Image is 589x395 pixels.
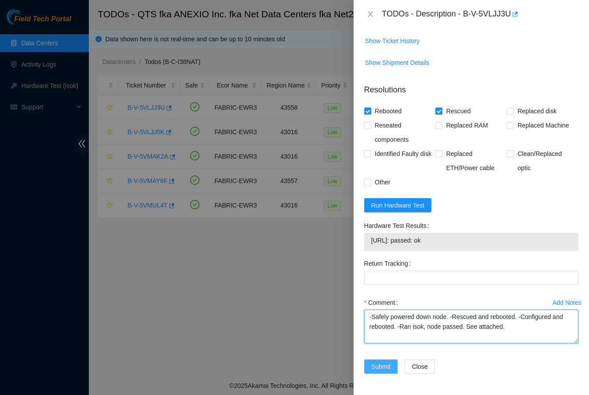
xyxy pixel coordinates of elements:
button: Close [364,10,377,19]
button: Run Hardware Test [364,198,432,212]
span: Rebooted [371,104,406,118]
span: Other [371,175,394,189]
span: Show Ticket History [365,36,420,46]
span: Clean/Replaced optic [514,147,578,175]
span: [URL]: passed: ok [371,235,571,245]
label: Comment [364,295,402,310]
button: Show Ticket History [365,34,420,48]
input: Return Tracking [364,271,578,285]
label: Hardware Test Results [364,219,433,233]
span: close [367,11,374,18]
label: Return Tracking [364,256,414,271]
button: Show Shipment Details [365,56,430,70]
span: Show Shipment Details [365,58,430,68]
button: Close [405,359,435,374]
span: Close [412,362,428,371]
span: Submit [371,362,391,371]
p: Resolutions [364,77,578,96]
span: Replaced Machine [514,118,573,132]
span: Reseated components [371,118,436,147]
button: Submit [364,359,398,374]
button: Add Notes [552,295,582,310]
div: Add Notes [553,299,581,306]
span: Run Hardware Test [371,200,425,210]
span: Replaced disk [514,104,560,118]
div: TODOs - Description - B-V-5VLJJ3U [382,7,578,21]
span: Replaced RAM [442,118,491,132]
span: Rescued [442,104,474,118]
span: Replaced ETH/Power cable [442,147,507,175]
textarea: Comment [364,310,578,343]
span: Identified Faulty disk [371,147,435,161]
